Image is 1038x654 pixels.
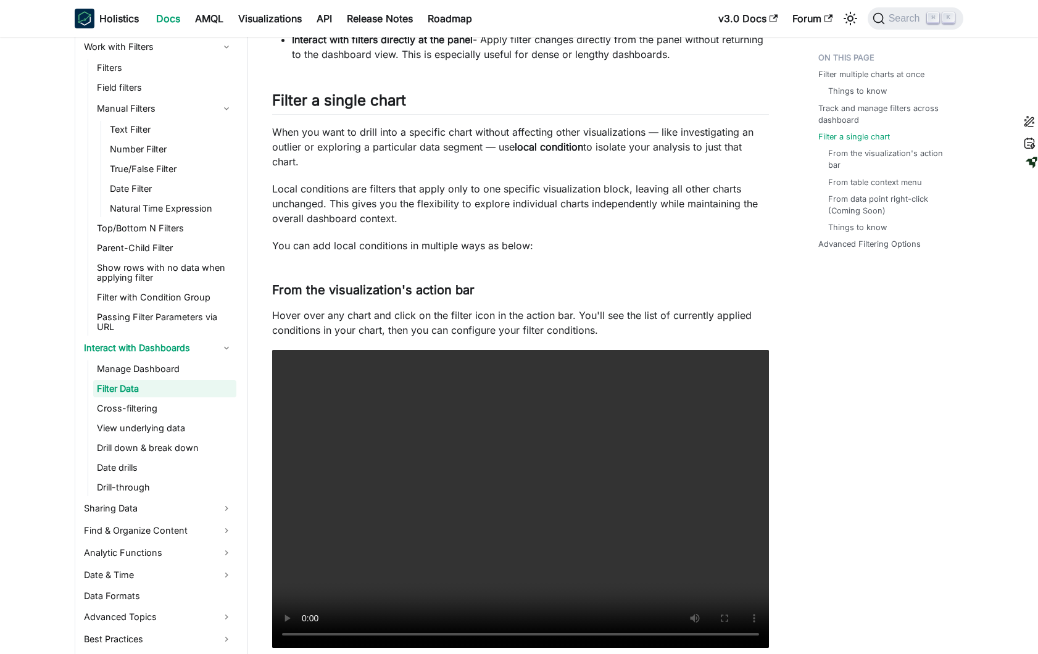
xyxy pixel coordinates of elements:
[292,32,769,62] li: - Apply filter changes directly from the panel without returning to the dashboard view. This is e...
[99,11,139,26] b: Holistics
[93,259,236,286] a: Show rows with no data when applying filter
[75,9,94,28] img: Holistics
[927,12,939,23] kbd: ⌘
[272,238,769,253] p: You can add local conditions in multiple ways as below:
[272,125,769,169] p: When you want to drill into a specific chart without affecting other visualizations — like invest...
[93,220,236,237] a: Top/Bottom N Filters
[828,147,951,171] a: From the visualization's action bar
[339,9,420,28] a: Release Notes
[80,587,236,605] a: Data Formats
[75,9,139,28] a: HolisticsHolistics
[828,221,887,233] a: Things to know
[80,521,236,540] a: Find & Organize Content
[885,13,928,24] span: Search
[785,9,840,28] a: Forum
[942,12,955,23] kbd: K
[292,33,473,46] strong: Interact with filters directly at the panel
[106,180,236,197] a: Date Filter
[515,141,583,153] strong: local condition
[106,160,236,178] a: True/False Filter
[93,289,236,306] a: Filter with Condition Group
[272,308,769,337] p: Hover over any chart and click on the filter icon in the action bar. You'll see the list of curre...
[93,459,236,476] a: Date drills
[272,91,769,115] h2: Filter a single chart
[93,380,236,397] a: Filter Data
[80,565,236,585] a: Date & Time
[93,439,236,457] a: Drill down & break down
[106,121,236,138] a: Text Filter
[309,9,339,28] a: API
[93,308,236,336] a: Passing Filter Parameters via URL
[272,283,769,298] h3: From the visualization's action bar
[93,79,236,96] a: Field filters
[272,350,769,648] video: Your browser does not support embedding video, but you can .
[80,499,236,518] a: Sharing Data
[818,238,921,250] a: Advanced Filtering Options
[272,181,769,226] p: Local conditions are filters that apply only to one specific visualization block, leaving all oth...
[711,9,785,28] a: v3.0 Docs
[93,479,236,496] a: Drill-through
[80,607,236,627] a: Advanced Topics
[62,37,247,654] nav: Docs sidebar
[80,37,236,57] a: Work with Filters
[231,9,309,28] a: Visualizations
[868,7,963,30] button: Search (Command+K)
[93,99,236,118] a: Manual Filters
[93,59,236,77] a: Filters
[93,420,236,437] a: View underlying data
[841,9,860,28] button: Switch between dark and light mode (currently light mode)
[93,400,236,417] a: Cross-filtering
[106,141,236,158] a: Number Filter
[818,102,956,126] a: Track and manage filters across dashboard
[828,176,922,188] a: From table context menu
[818,68,924,80] a: Filter multiple charts at once
[80,629,236,649] a: Best Practices
[93,239,236,257] a: Parent-Child Filter
[93,360,236,378] a: Manage Dashboard
[80,543,236,563] a: Analytic Functions
[149,9,188,28] a: Docs
[106,200,236,217] a: Natural Time Expression
[828,193,951,217] a: From data point right-click (Coming Soon)
[818,131,890,143] a: Filter a single chart
[80,338,236,358] a: Interact with Dashboards
[188,9,231,28] a: AMQL
[828,85,887,97] a: Things to know
[420,9,480,28] a: Roadmap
